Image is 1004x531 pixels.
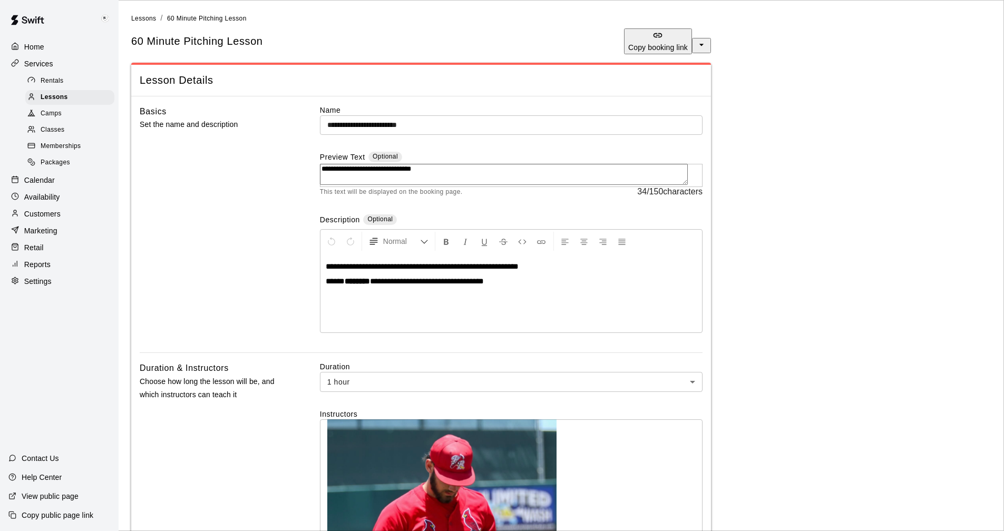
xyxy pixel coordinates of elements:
[594,232,612,251] button: Right Align
[25,139,114,154] div: Memberships
[41,158,70,168] span: Packages
[25,123,114,137] div: Classes
[25,106,119,122] a: Camps
[25,106,114,121] div: Camps
[320,105,703,115] label: Name
[140,118,286,131] p: Set the name and description
[475,232,493,251] button: Format Underline
[8,39,110,55] a: Home
[383,236,420,247] span: Normal
[613,232,631,251] button: Justify Align
[8,56,110,72] a: Services
[556,232,574,251] button: Left Align
[41,125,64,135] span: Classes
[140,361,229,375] h6: Duration & Instructors
[24,276,52,287] p: Settings
[494,232,512,251] button: Format Strikethrough
[24,175,55,185] p: Calendar
[22,472,62,483] p: Help Center
[161,13,163,24] li: /
[131,34,263,48] h5: 60 Minute Pitching Lesson
[692,38,711,53] button: select merge strategy
[456,232,474,251] button: Format Italics
[8,273,110,289] a: Settings
[24,242,44,253] p: Retail
[22,510,93,520] p: Copy public page link
[25,90,114,105] div: Lessons
[25,155,119,171] a: Packages
[25,122,119,139] a: Classes
[41,92,68,103] span: Lessons
[140,73,703,87] span: Lesson Details
[167,15,247,22] span: 60 Minute Pitching Lesson
[25,74,114,88] div: Rentals
[8,206,110,222] a: Customers
[8,189,110,205] a: Availability
[637,187,703,198] span: 34 / 150 characters
[575,232,593,251] button: Center Align
[131,14,157,22] a: Lessons
[367,215,393,223] span: Optional
[628,42,688,53] p: Copy booking link
[320,152,365,164] label: Preview Text
[25,139,119,155] a: Memberships
[131,15,157,22] span: Lessons
[25,73,119,89] a: Rentals
[8,257,110,272] a: Reports
[24,259,51,270] p: Reports
[513,232,531,251] button: Insert Code
[323,232,340,251] button: Undo
[41,109,62,119] span: Camps
[41,141,81,152] span: Memberships
[373,153,398,160] span: Optional
[624,28,711,54] div: split button
[24,225,57,236] p: Marketing
[437,232,455,251] button: Format Bold
[320,361,703,372] label: Duration
[24,192,60,202] p: Availability
[140,105,167,119] h6: Basics
[532,232,550,251] button: Insert Link
[131,13,991,24] nav: breadcrumb
[99,13,111,25] img: Keith Brooks
[8,223,110,239] a: Marketing
[320,187,463,198] span: This text will be displayed on the booking page.
[342,232,359,251] button: Redo
[22,453,59,464] p: Contact Us
[24,209,61,219] p: Customers
[8,172,110,188] a: Calendar
[96,8,119,29] div: Keith Brooks
[41,76,64,86] span: Rentals
[364,232,433,251] button: Formatting Options
[140,375,286,401] p: Choose how long the lesson will be, and which instructors can teach it
[320,372,703,391] div: 1 hour
[320,214,360,227] label: Description
[25,155,114,170] div: Packages
[8,240,110,255] a: Retail
[25,89,119,105] a: Lessons
[24,42,44,52] p: Home
[22,491,79,501] p: View public page
[24,58,53,69] p: Services
[624,28,692,54] button: Copy booking link
[320,409,703,419] label: Instructors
